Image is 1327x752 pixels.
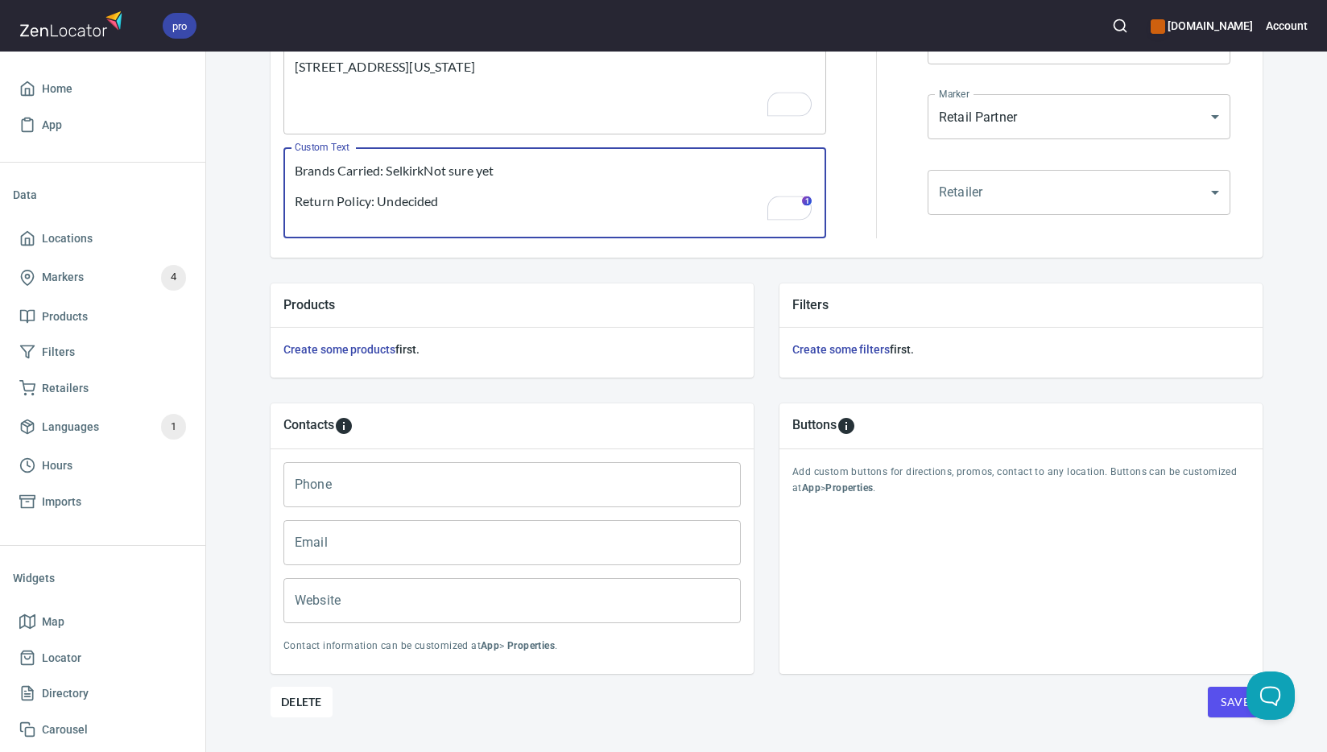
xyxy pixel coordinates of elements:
[1151,17,1253,35] h6: [DOMAIN_NAME]
[1208,687,1263,717] button: Save
[792,343,890,356] a: Create some filters
[481,640,499,651] b: App
[42,229,93,249] span: Locations
[13,676,192,712] a: Directory
[42,417,99,437] span: Languages
[792,416,837,436] h5: Buttons
[13,640,192,676] a: Locator
[1266,8,1308,43] button: Account
[1246,671,1295,720] iframe: Help Scout Beacon - Open
[928,170,1230,215] div: ​
[13,107,192,143] a: App
[1266,17,1308,35] h6: Account
[42,307,88,327] span: Products
[1102,8,1138,43] button: Search
[13,221,192,257] a: Locations
[283,343,395,356] a: Create some products
[1151,8,1253,43] div: Manage your apps
[13,559,192,597] li: Widgets
[163,18,196,35] span: pro
[802,482,821,494] b: App
[13,448,192,484] a: Hours
[42,79,72,99] span: Home
[334,416,353,436] svg: To add custom contact information for locations, please go to Apps > Properties > Contacts.
[281,692,322,712] span: Delete
[928,94,1230,139] div: Retail Partner
[792,465,1250,497] p: Add custom buttons for directions, promos, contact to any location. Buttons can be customized at > .
[13,484,192,520] a: Imports
[42,456,72,476] span: Hours
[13,71,192,107] a: Home
[837,416,856,436] svg: To add custom buttons for locations, please go to Apps > Properties > Buttons.
[42,648,81,668] span: Locator
[1151,19,1165,34] button: color-CE600E
[42,342,75,362] span: Filters
[13,712,192,748] a: Carousel
[13,176,192,214] li: Data
[13,334,192,370] a: Filters
[42,612,64,632] span: Map
[295,163,815,224] textarea: To enrich screen reader interactions, please activate Accessibility in Grammarly extension settings
[161,268,186,287] span: 4
[792,296,1250,313] h5: Filters
[271,687,333,717] button: Delete
[295,59,815,120] textarea: To enrich screen reader interactions, please activate Accessibility in Grammarly extension settings
[13,370,192,407] a: Retailers
[42,684,89,704] span: Directory
[42,378,89,399] span: Retailers
[42,720,88,740] span: Carousel
[13,257,192,299] a: Markers4
[283,341,741,358] h6: first.
[163,13,196,39] div: pro
[792,341,1250,358] h6: first.
[1221,692,1250,713] span: Save
[283,638,741,655] p: Contact information can be customized at > .
[13,604,192,640] a: Map
[42,492,81,512] span: Imports
[13,299,192,335] a: Products
[13,406,192,448] a: Languages1
[161,418,186,436] span: 1
[42,267,84,287] span: Markers
[283,416,334,436] h5: Contacts
[42,115,62,135] span: App
[283,296,741,313] h5: Products
[507,640,555,651] b: Properties
[19,6,127,41] img: zenlocator
[825,482,873,494] b: Properties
